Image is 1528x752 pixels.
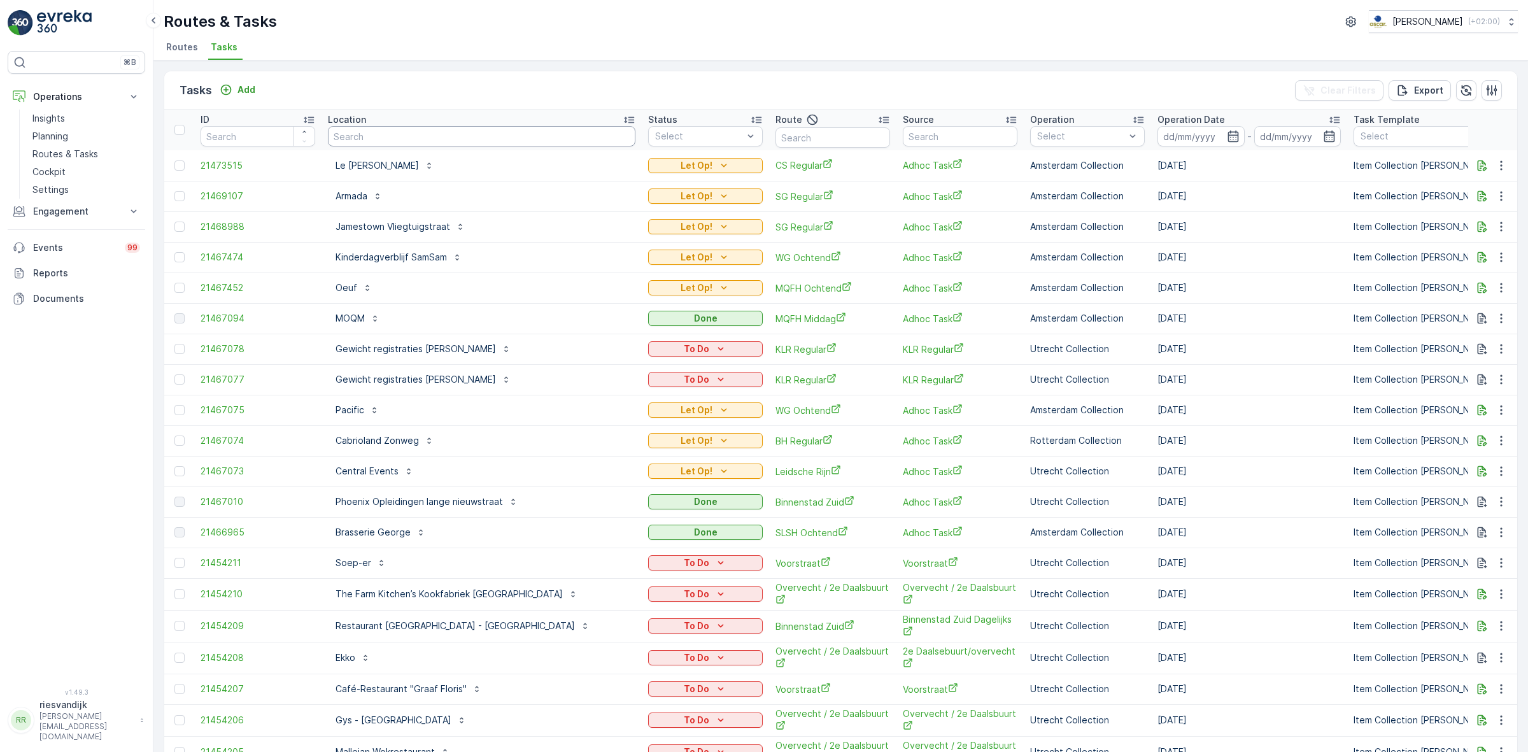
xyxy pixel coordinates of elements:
[775,312,890,325] a: MQFH Middag
[684,343,709,355] p: To Do
[32,183,69,196] p: Settings
[903,373,1017,387] a: KLR Regular
[1024,486,1151,517] td: Utrecht Collection
[681,465,712,478] p: Let Op!
[1151,704,1347,736] td: [DATE]
[1024,242,1151,273] td: Amsterdam Collection
[1347,181,1497,211] td: Item Collection [PERSON_NAME]
[336,683,467,695] p: Café-Restaurant "Graaf Floris"
[201,343,315,355] a: 21467078
[1151,334,1347,364] td: [DATE]
[648,250,763,265] button: Let Op!
[1151,610,1347,642] td: [DATE]
[1347,548,1497,578] td: Item Collection [PERSON_NAME]
[336,651,355,664] p: Ekko
[1151,211,1347,242] td: [DATE]
[201,281,315,294] a: 21467452
[336,465,399,478] p: Central Events
[1392,15,1463,28] p: [PERSON_NAME]
[903,312,1017,325] a: Adhoc Task
[1151,456,1347,486] td: [DATE]
[775,465,890,478] span: Leidsche Rijn
[174,558,185,568] div: Toggle Row Selected
[8,260,145,286] a: Reports
[174,374,185,385] div: Toggle Row Selected
[684,651,709,664] p: To Do
[201,495,315,508] span: 21467010
[201,220,315,233] a: 21468988
[27,110,145,127] a: Insights
[648,618,763,634] button: To Do
[1151,578,1347,610] td: [DATE]
[903,645,1017,671] a: 2e Daalsebuurt/overvecht
[201,651,315,664] a: 21454208
[336,251,447,264] p: Kinderdagverblijf SamSam
[648,158,763,173] button: Let Op!
[1151,517,1347,548] td: [DATE]
[174,653,185,663] div: Toggle Row Selected
[127,243,138,253] p: 99
[648,341,763,357] button: To Do
[1024,150,1151,181] td: Amsterdam Collection
[328,155,442,176] button: Le [PERSON_NAME]
[201,373,315,386] span: 21467077
[1024,578,1151,610] td: Utrecht Collection
[903,281,1017,295] a: Adhoc Task
[648,280,763,295] button: Let Op!
[201,526,315,539] span: 21466965
[328,648,378,668] button: Ekko
[775,683,890,696] span: Voorstraat
[903,613,1017,639] a: Binnenstad Zuid Dagelijks
[1468,17,1500,27] p: ( +02:00 )
[37,10,92,36] img: logo_light-DOdMpM7g.png
[328,710,474,730] button: Gys - [GEOGRAPHIC_DATA]
[1347,704,1497,736] td: Item Collection [PERSON_NAME]
[336,373,496,386] p: Gewicht registraties [PERSON_NAME]
[775,251,890,264] span: WG Ochtend
[27,163,145,181] a: Cockpit
[903,683,1017,696] span: Voorstraat
[1347,242,1497,273] td: Item Collection [PERSON_NAME]
[32,148,98,160] p: Routes & Tasks
[903,343,1017,356] span: KLR Regular
[694,526,718,539] p: Done
[174,466,185,476] div: Toggle Row Selected
[775,434,890,448] span: BH Regular
[33,241,117,254] p: Events
[174,222,185,232] div: Toggle Row Selected
[201,588,315,600] span: 21454210
[1024,334,1151,364] td: Utrecht Collection
[336,404,364,416] p: Pacific
[336,281,357,294] p: Oeuf
[201,404,315,416] span: 21467075
[648,219,763,234] button: Let Op!
[648,713,763,728] button: To Do
[648,188,763,204] button: Let Op!
[1024,395,1151,425] td: Amsterdam Collection
[328,522,434,543] button: Brasserie George
[903,159,1017,172] a: Adhoc Task
[1369,15,1387,29] img: basis-logo_rgb2x.png
[775,127,890,148] input: Search
[1024,303,1151,334] td: Amsterdam Collection
[32,166,66,178] p: Cockpit
[775,343,890,356] a: KLR Regular
[11,710,31,730] div: RR
[775,707,890,734] span: Overvecht / 2e Daalsbuurt
[903,465,1017,478] span: Adhoc Task
[32,112,65,125] p: Insights
[903,251,1017,264] a: Adhoc Task
[681,159,712,172] p: Let Op!
[328,679,490,699] button: Café-Restaurant "Graaf Floris"
[903,581,1017,607] a: Overvecht / 2e Daalsbuurt
[174,160,185,171] div: Toggle Row Selected
[903,404,1017,417] span: Adhoc Task
[903,495,1017,509] span: Adhoc Task
[336,620,575,632] p: Restaurant [GEOGRAPHIC_DATA] - [GEOGRAPHIC_DATA]
[1369,10,1518,33] button: [PERSON_NAME](+02:00)
[1347,273,1497,303] td: Item Collection [PERSON_NAME]
[1024,211,1151,242] td: Amsterdam Collection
